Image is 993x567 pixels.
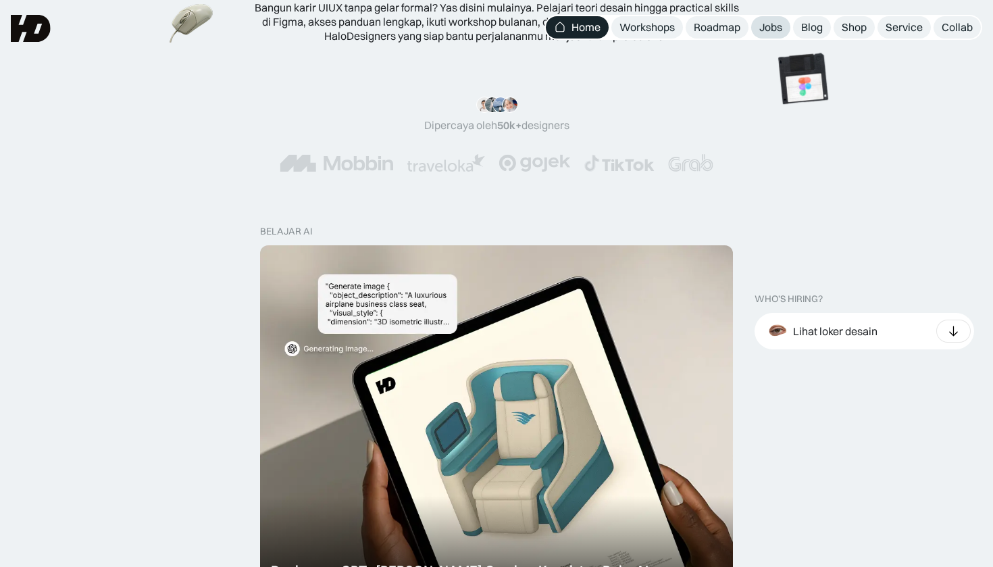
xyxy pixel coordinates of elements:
div: Jobs [759,20,782,34]
div: Workshops [619,20,675,34]
a: Roadmap [686,16,748,39]
a: Blog [793,16,831,39]
a: Jobs [751,16,790,39]
div: Lihat loker desain [793,324,877,339]
div: Home [571,20,601,34]
div: Collab [942,20,973,34]
a: Home [546,16,609,39]
a: Workshops [611,16,683,39]
div: Roadmap [694,20,740,34]
a: Collab [934,16,981,39]
div: WHO’S HIRING? [755,293,823,305]
div: Service [886,20,923,34]
div: Shop [842,20,867,34]
div: Dipercaya oleh designers [424,118,569,132]
div: Blog [801,20,823,34]
a: Shop [834,16,875,39]
a: Service [877,16,931,39]
div: Bangun karir UIUX tanpa gelar formal? Yas disini mulainya. Pelajari teori desain hingga practical... [253,1,740,43]
span: 50k+ [497,118,521,132]
div: belajar ai [260,226,312,237]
